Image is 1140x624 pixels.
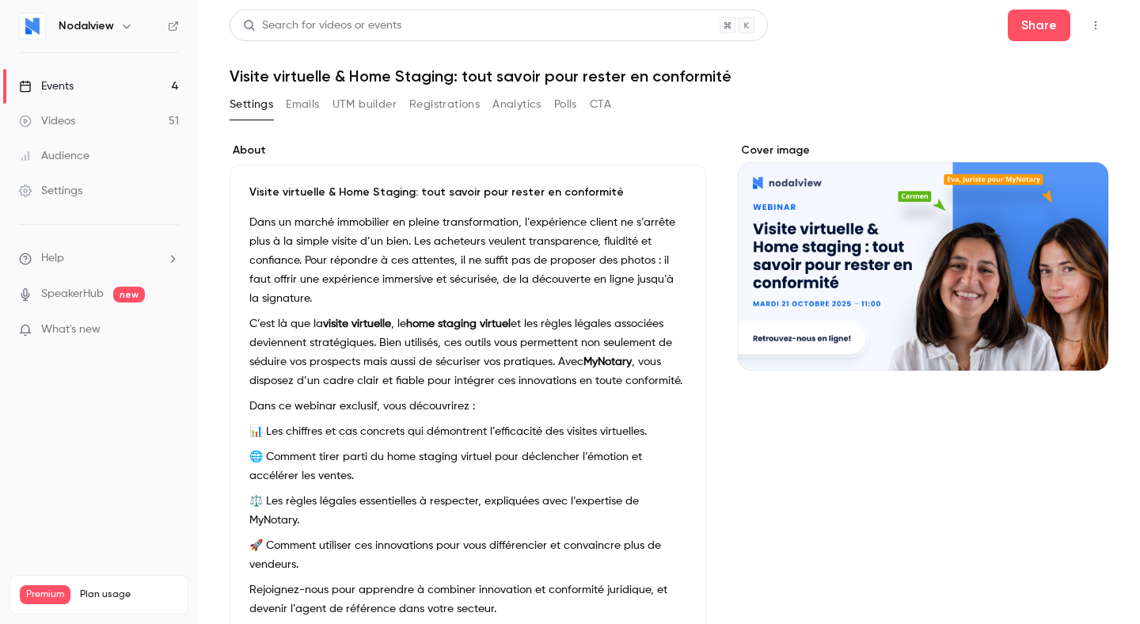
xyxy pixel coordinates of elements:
[249,580,686,618] p: Rejoignez-nous pour apprendre à combiner innovation et conformité juridique, et devenir l’agent d...
[230,67,1108,86] h1: Visite virtuelle & Home Staging: tout savoir pour rester en conformité
[409,92,480,117] button: Registrations
[20,13,45,39] img: Nodalview
[230,143,706,158] label: About
[249,213,686,308] p: Dans un marché immobilier en pleine transformation, l’expérience client ne s’arrête plus à la sim...
[249,447,686,485] p: 🌐 Comment tirer parti du home staging virtuel pour déclencher l’émotion et accélérer les ventes.
[738,143,1108,158] label: Cover image
[554,92,577,117] button: Polls
[41,322,101,338] span: What's new
[332,92,397,117] button: UTM builder
[230,92,273,117] button: Settings
[41,250,64,267] span: Help
[286,92,319,117] button: Emails
[1008,10,1070,41] button: Share
[20,585,70,604] span: Premium
[249,492,686,530] p: ⚖️ Les règles légales essentielles à respecter, expliquées avec l’expertise de MyNotary.
[583,356,632,367] strong: MyNotary
[590,92,611,117] button: CTA
[59,18,114,34] h6: Nodalview
[738,143,1108,371] section: Cover image
[113,287,145,302] span: new
[243,17,401,34] div: Search for videos or events
[19,250,179,267] li: help-dropdown-opener
[249,314,686,390] p: C’est là que la , le et les règles légales associées deviennent stratégiques. Bien utilisés, ces ...
[19,148,89,164] div: Audience
[249,422,686,441] p: 📊 Les chiffres et cas concrets qui démontrent l’efficacité des visites virtuelles.
[492,92,541,117] button: Analytics
[80,588,178,601] span: Plan usage
[323,318,391,329] strong: visite virtuelle
[19,113,75,129] div: Videos
[249,185,686,200] p: Visite virtuelle & Home Staging: tout savoir pour rester en conformité
[19,183,82,199] div: Settings
[249,536,686,574] p: 🚀 Comment utiliser ces innovations pour vous différencier et convaincre plus de vendeurs.
[406,318,511,329] strong: home staging virtuel
[249,397,686,416] p: Dans ce webinar exclusif, vous découvrirez :
[19,78,74,94] div: Events
[41,286,104,302] a: SpeakerHub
